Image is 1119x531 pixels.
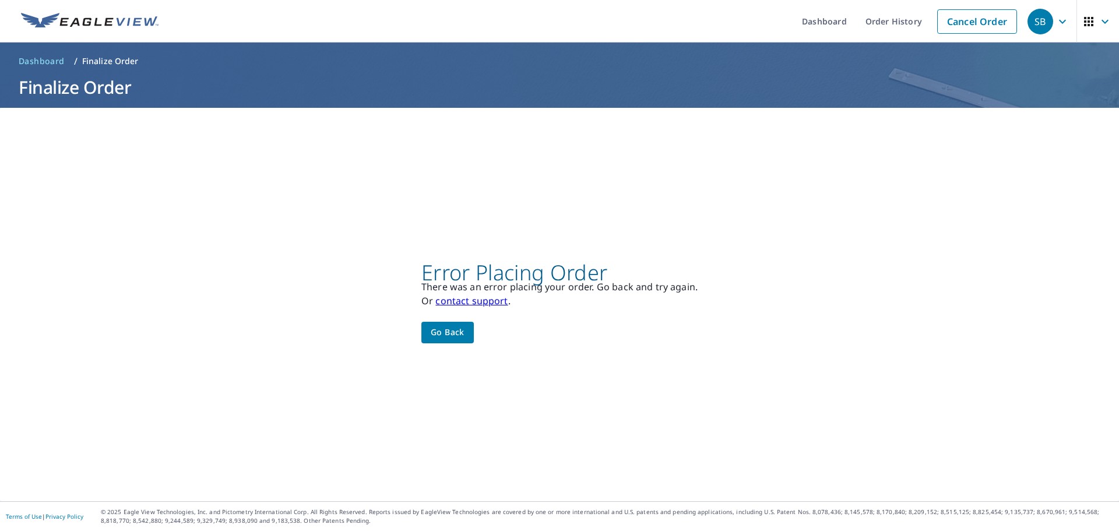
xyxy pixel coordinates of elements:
p: Or . [421,294,698,308]
p: | [6,513,83,520]
p: © 2025 Eagle View Technologies, Inc. and Pictometry International Corp. All Rights Reserved. Repo... [101,508,1113,525]
h1: Finalize Order [14,75,1105,99]
p: Finalize Order [82,55,139,67]
a: Privacy Policy [45,512,83,521]
p: Error Placing Order [421,266,698,280]
a: Dashboard [14,52,69,71]
span: Go back [431,325,465,340]
span: Dashboard [19,55,65,67]
a: contact support [435,294,508,307]
nav: breadcrumb [14,52,1105,71]
div: SB [1027,9,1053,34]
p: There was an error placing your order. Go back and try again. [421,280,698,294]
a: Terms of Use [6,512,42,521]
li: / [74,54,78,68]
button: Go back [421,322,474,343]
a: Cancel Order [937,9,1017,34]
img: EV Logo [21,13,159,30]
